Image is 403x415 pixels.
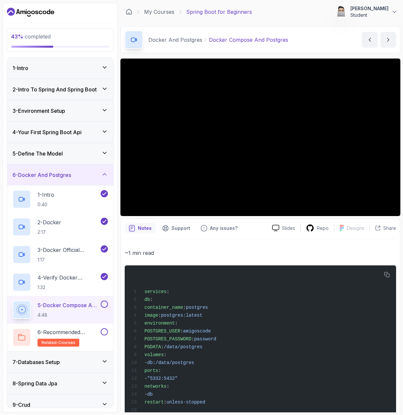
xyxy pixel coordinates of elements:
p: 0:40 [38,201,54,208]
span: completed [11,33,51,40]
img: user profile image [335,6,347,18]
span: volumes [144,352,164,357]
span: password [194,336,216,342]
span: POSTGRES_USER [144,329,180,334]
iframe: 5 - Docker Compose and Postgres [120,59,400,216]
p: Spring Boot for Beginners [186,8,252,16]
p: Notes [138,225,152,232]
p: Repo [317,225,329,232]
span: PGDATA [144,344,161,350]
p: 1:32 [38,284,99,291]
p: Any issues? [210,225,238,232]
a: Dashboard [126,9,132,15]
p: Share [383,225,396,232]
span: POSTGRES_PASSWORD [144,336,191,342]
span: : [180,329,183,334]
p: 2 - Docker [38,218,61,226]
button: 7-Databases Setup [7,352,113,373]
span: - [144,376,147,381]
span: db [147,392,153,397]
span: restart [144,400,164,405]
p: ~1 min read [125,248,396,257]
button: 6-Recommended Coursesrelated-courses [13,328,108,347]
span: image [144,313,158,318]
button: notes button [125,223,156,233]
span: ports [144,368,158,373]
span: "5332:5432" [147,376,177,381]
p: Docker And Postgres [148,36,202,44]
button: 5-Define The Model [7,143,113,164]
p: Docker Compose And Postgres [209,36,288,44]
p: 4:48 [38,312,99,318]
span: amigoscode [183,329,211,334]
span: : [158,368,161,373]
span: : [158,313,161,318]
p: Support [171,225,190,232]
p: 3 - Docker Official Website [38,246,99,254]
button: 2-Intro To Spring And Spring Boot [7,79,113,100]
button: 4-Verify Docker Installation1:32 [13,273,108,291]
h3: 8 - Spring Data Jpa [13,379,57,387]
span: : [191,336,194,342]
h3: 5 - Define The Model [13,150,63,158]
p: Slides [282,225,295,232]
a: Repo [301,224,334,232]
span: unless-stopped [166,400,205,405]
span: - [144,360,147,365]
button: next content [380,32,396,48]
h3: 9 - Crud [13,401,30,409]
span: : [175,321,177,326]
span: postgres:latest [161,313,202,318]
span: environment [144,321,175,326]
p: 4 - Verify Docker Installation [38,274,99,281]
span: db [144,297,150,302]
span: - [144,392,147,397]
button: 6-Docker And Postgres [7,164,113,185]
button: user profile image[PERSON_NAME]Student [335,5,398,18]
span: : [166,384,169,389]
span: : [164,352,166,357]
span: : [150,297,153,302]
button: 4-Your First Spring Boot Api [7,122,113,143]
span: : [183,305,186,310]
p: 1:17 [38,256,99,263]
a: Dashboard [7,7,54,17]
span: db:/data/postgres [147,360,194,365]
button: 1-Intro0:40 [13,190,108,208]
button: 3-Environment Setup [7,100,113,121]
h3: 6 - Docker And Postgres [13,171,71,179]
span: container_name [144,305,183,310]
h3: 4 - Your First Spring Boot Api [13,128,82,136]
span: 43 % [11,33,23,40]
button: previous content [362,32,378,48]
p: 2:17 [38,229,61,235]
p: Designs [347,225,364,232]
button: 3-Docker Official Website1:17 [13,245,108,264]
button: Share [369,225,396,232]
span: : [164,400,166,405]
span: services [144,289,166,294]
button: Feedback button [197,223,241,233]
a: Slides [267,225,300,232]
button: 5-Docker Compose And Postgres4:48 [13,301,108,319]
p: 6 - Recommended Courses [38,328,99,336]
h3: 2 - Intro To Spring And Spring Boot [13,85,97,93]
button: Support button [158,223,194,233]
span: related-courses [41,340,75,345]
p: Student [350,12,389,18]
h3: 3 - Environment Setup [13,107,65,115]
h3: 7 - Databases Setup [13,358,60,366]
p: 1 - Intro [38,191,54,199]
span: : [166,289,169,294]
span: /data/postgres [164,344,203,350]
p: 5 - Docker Compose And Postgres [38,301,99,309]
button: 2-Docker2:17 [13,218,108,236]
h3: 1 - Intro [13,64,28,72]
p: [PERSON_NAME] [350,5,389,12]
button: 1-Intro [7,58,113,79]
span: postgres [186,305,208,310]
span: networks [144,384,166,389]
a: My Courses [144,8,174,16]
span: : [161,344,164,350]
button: 8-Spring Data Jpa [7,373,113,394]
